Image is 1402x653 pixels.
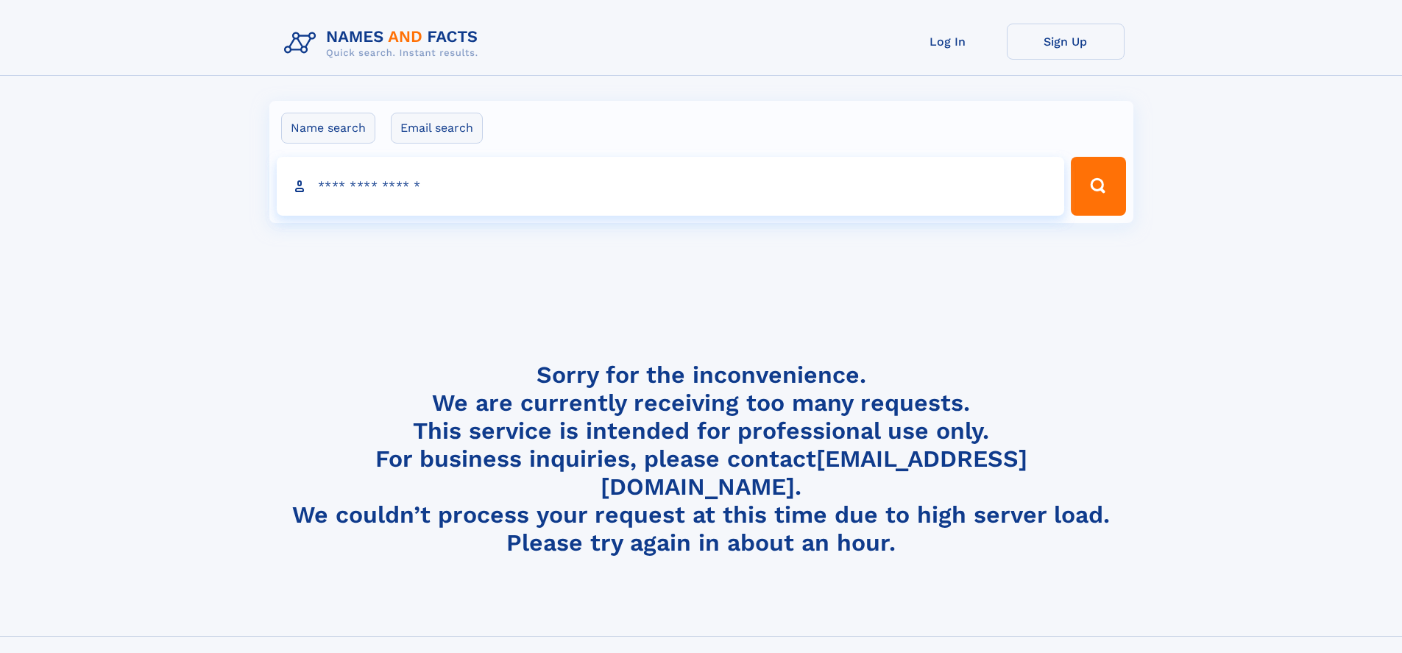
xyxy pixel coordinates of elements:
[889,24,1007,60] a: Log In
[1007,24,1125,60] a: Sign Up
[391,113,483,144] label: Email search
[278,361,1125,557] h4: Sorry for the inconvenience. We are currently receiving too many requests. This service is intend...
[601,445,1027,501] a: [EMAIL_ADDRESS][DOMAIN_NAME]
[277,157,1065,216] input: search input
[281,113,375,144] label: Name search
[1071,157,1125,216] button: Search Button
[278,24,490,63] img: Logo Names and Facts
